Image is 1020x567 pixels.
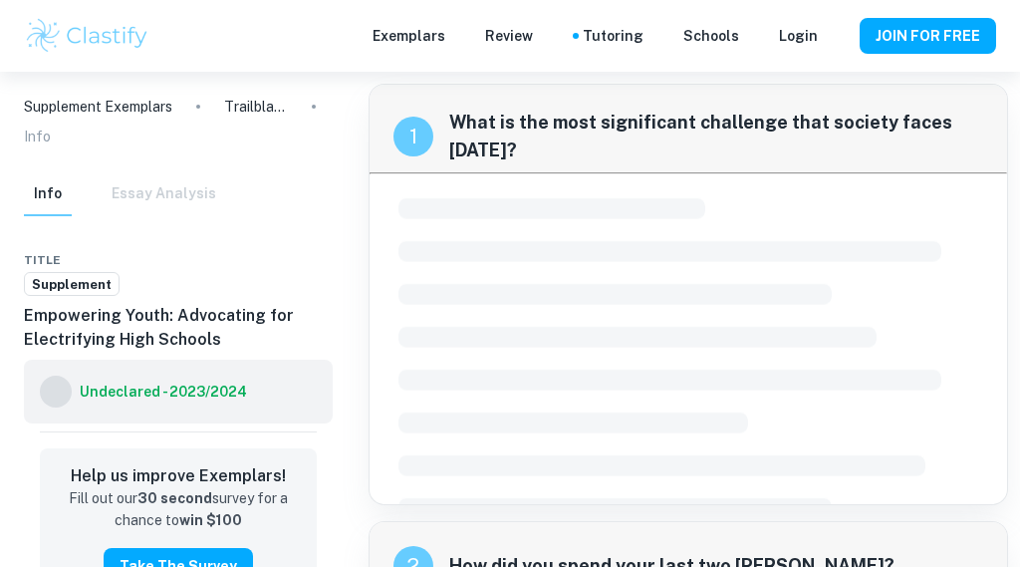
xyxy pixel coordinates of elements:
[24,172,72,216] button: Info
[224,96,288,118] p: Trailblazing Women: Scaling Annapurna
[683,25,739,47] a: Schools
[56,488,301,532] p: Fill out our survey for a chance to
[24,272,120,297] a: Supplement
[24,16,150,56] img: Clastify logo
[25,275,119,295] span: Supplement
[393,117,433,156] div: recipe
[860,18,996,54] button: JOIN FOR FREE
[179,512,242,528] strong: win $100
[317,248,333,272] div: Report issue
[297,248,313,272] div: Bookmark
[485,25,533,47] p: Review
[56,464,301,488] h6: Help us improve Exemplars!
[24,251,61,269] span: Title
[373,25,445,47] p: Exemplars
[80,376,247,408] a: Undeclared - 2023/2024
[583,25,643,47] a: Tutoring
[277,248,293,272] div: Share
[449,109,983,164] span: What is the most significant challenge that society faces [DATE]?
[24,304,333,352] h6: Empowering Youth: Advocating for Electrifying High Schools
[834,31,844,41] button: Help and Feedback
[779,25,818,47] a: Login
[24,96,172,118] a: Supplement Exemplars
[24,126,51,147] p: Info
[137,490,212,506] strong: 30 second
[80,381,247,403] h6: Undeclared - 2023/2024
